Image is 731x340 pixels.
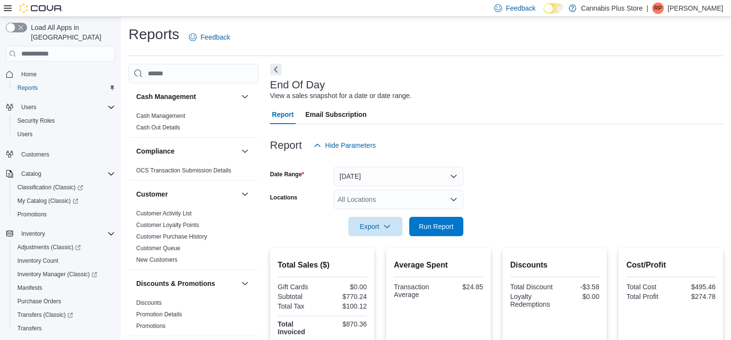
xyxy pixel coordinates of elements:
[2,147,119,161] button: Customers
[14,115,58,127] a: Security Roles
[324,283,367,291] div: $0.00
[17,68,115,80] span: Home
[324,293,367,300] div: $770.24
[278,259,367,271] h2: Total Sales ($)
[14,209,51,220] a: Promotions
[10,254,119,268] button: Inventory Count
[17,284,42,292] span: Manifests
[270,140,302,151] h3: Report
[129,165,258,180] div: Compliance
[10,281,119,295] button: Manifests
[129,208,258,269] div: Customer
[14,296,115,307] span: Purchase Orders
[136,92,196,101] h3: Cash Management
[14,282,46,294] a: Manifests
[441,283,483,291] div: $24.85
[239,188,251,200] button: Customer
[419,222,454,231] span: Run Report
[136,210,192,217] span: Customer Activity List
[2,227,119,241] button: Inventory
[129,25,179,44] h1: Reports
[14,282,115,294] span: Manifests
[17,211,47,218] span: Promotions
[17,297,61,305] span: Purchase Orders
[10,127,119,141] button: Users
[185,28,234,47] a: Feedback
[136,222,199,228] a: Customer Loyalty Points
[10,194,119,208] a: My Catalog (Classic)
[354,217,397,236] span: Export
[278,320,305,336] strong: Total Invoiced
[136,124,180,131] span: Cash Out Details
[136,323,166,329] a: Promotions
[17,101,115,113] span: Users
[10,308,119,322] a: Transfers (Classic)
[21,71,37,78] span: Home
[14,82,115,94] span: Reports
[305,105,367,124] span: Email Subscription
[17,168,45,180] button: Catalog
[136,92,237,101] button: Cash Management
[136,311,182,318] a: Promotion Details
[10,241,119,254] a: Adjustments (Classic)
[10,268,119,281] a: Inventory Manager (Classic)
[14,182,87,193] a: Classification (Classic)
[14,323,45,334] a: Transfers
[17,117,55,125] span: Security Roles
[239,91,251,102] button: Cash Management
[136,112,185,120] span: Cash Management
[17,130,32,138] span: Users
[136,146,174,156] h3: Compliance
[14,269,101,280] a: Inventory Manager (Classic)
[17,168,115,180] span: Catalog
[21,151,49,158] span: Customers
[394,283,436,298] div: Transaction Average
[17,270,97,278] span: Inventory Manager (Classic)
[450,196,458,203] button: Open list of options
[14,255,62,267] a: Inventory Count
[506,3,535,13] span: Feedback
[10,114,119,127] button: Security Roles
[17,184,83,191] span: Classification (Classic)
[557,293,599,300] div: $0.00
[310,136,380,155] button: Hide Parameters
[278,283,320,291] div: Gift Cards
[10,81,119,95] button: Reports
[10,208,119,221] button: Promotions
[14,323,115,334] span: Transfers
[136,189,168,199] h3: Customer
[14,309,115,321] span: Transfers (Classic)
[324,320,367,328] div: $870.36
[14,241,115,253] span: Adjustments (Classic)
[652,2,664,14] div: Ray Perry
[14,269,115,280] span: Inventory Manager (Classic)
[272,105,294,124] span: Report
[129,110,258,137] div: Cash Management
[17,228,115,240] span: Inventory
[654,2,662,14] span: RP
[626,283,669,291] div: Total Cost
[673,283,716,291] div: $495.46
[14,128,115,140] span: Users
[348,217,402,236] button: Export
[334,167,463,186] button: [DATE]
[2,100,119,114] button: Users
[557,283,599,291] div: -$3.58
[14,309,77,321] a: Transfers (Classic)
[21,103,36,111] span: Users
[17,257,58,265] span: Inventory Count
[409,217,463,236] button: Run Report
[17,228,49,240] button: Inventory
[646,2,648,14] p: |
[278,302,320,310] div: Total Tax
[510,283,553,291] div: Total Discount
[14,241,85,253] a: Adjustments (Classic)
[270,170,304,178] label: Date Range
[510,259,600,271] h2: Discounts
[10,295,119,308] button: Purchase Orders
[136,189,237,199] button: Customer
[270,194,298,201] label: Locations
[17,311,73,319] span: Transfers (Classic)
[10,322,119,335] button: Transfers
[19,3,63,13] img: Cova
